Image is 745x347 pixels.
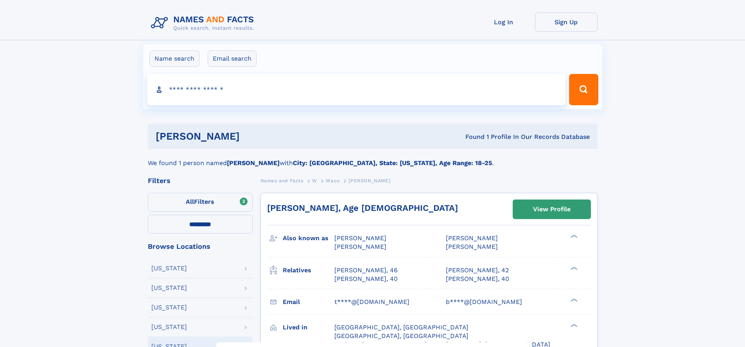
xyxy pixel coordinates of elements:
[148,149,598,168] div: We found 1 person named with .
[283,295,334,309] h3: Email
[446,234,498,242] span: [PERSON_NAME]
[156,131,353,141] h1: [PERSON_NAME]
[227,159,280,167] b: [PERSON_NAME]
[569,234,578,239] div: ❯
[334,275,398,283] a: [PERSON_NAME], 40
[148,193,253,212] label: Filters
[151,285,187,291] div: [US_STATE]
[151,265,187,271] div: [US_STATE]
[283,264,334,277] h3: Relatives
[446,275,509,283] a: [PERSON_NAME], 40
[334,324,469,331] span: [GEOGRAPHIC_DATA], [GEOGRAPHIC_DATA]
[569,323,578,328] div: ❯
[147,74,566,105] input: search input
[446,243,498,250] span: [PERSON_NAME]
[148,13,260,34] img: Logo Names and Facts
[535,13,598,32] a: Sign Up
[513,200,591,219] a: View Profile
[352,133,590,141] div: Found 1 Profile In Our Records Database
[334,266,398,275] a: [PERSON_NAME], 46
[148,243,253,250] div: Browse Locations
[326,176,339,185] a: Waco
[283,232,334,245] h3: Also known as
[569,74,598,105] button: Search Button
[326,178,339,183] span: Waco
[148,177,253,184] div: Filters
[267,203,458,213] a: [PERSON_NAME], Age [DEMOGRAPHIC_DATA]
[151,324,187,330] div: [US_STATE]
[334,243,386,250] span: [PERSON_NAME]
[293,159,492,167] b: City: [GEOGRAPHIC_DATA], State: [US_STATE], Age Range: 18-25
[208,50,257,67] label: Email search
[283,321,334,334] h3: Lived in
[348,178,390,183] span: [PERSON_NAME]
[533,200,571,218] div: View Profile
[334,234,386,242] span: [PERSON_NAME]
[312,178,317,183] span: W
[186,198,194,205] span: All
[334,332,469,340] span: [GEOGRAPHIC_DATA], [GEOGRAPHIC_DATA]
[569,297,578,302] div: ❯
[149,50,199,67] label: Name search
[260,176,303,185] a: Names and Facts
[312,176,317,185] a: W
[569,266,578,271] div: ❯
[472,13,535,32] a: Log In
[151,304,187,311] div: [US_STATE]
[446,266,509,275] a: [PERSON_NAME], 42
